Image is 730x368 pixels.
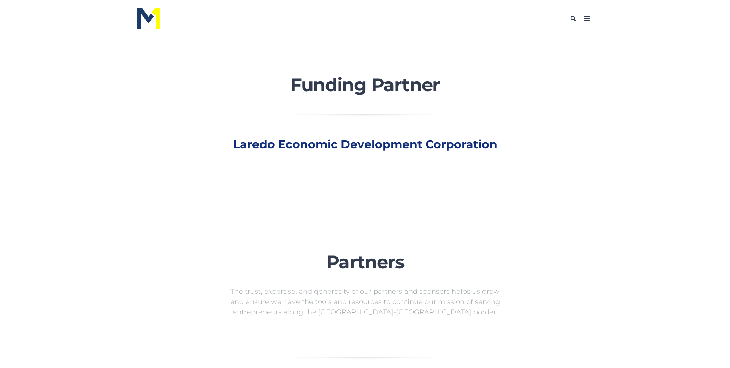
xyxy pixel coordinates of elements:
[224,252,506,272] h1: Partners
[224,287,506,317] p: The trust, expertise, and generosity of our partners and sponsors helps us grow and ensure we hav...
[233,137,497,151] a: Laredo Economic Development Corporation
[137,8,160,29] img: M1 Logo - Blue Letters - for Light Backgrounds
[224,75,506,95] h1: Funding Partner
